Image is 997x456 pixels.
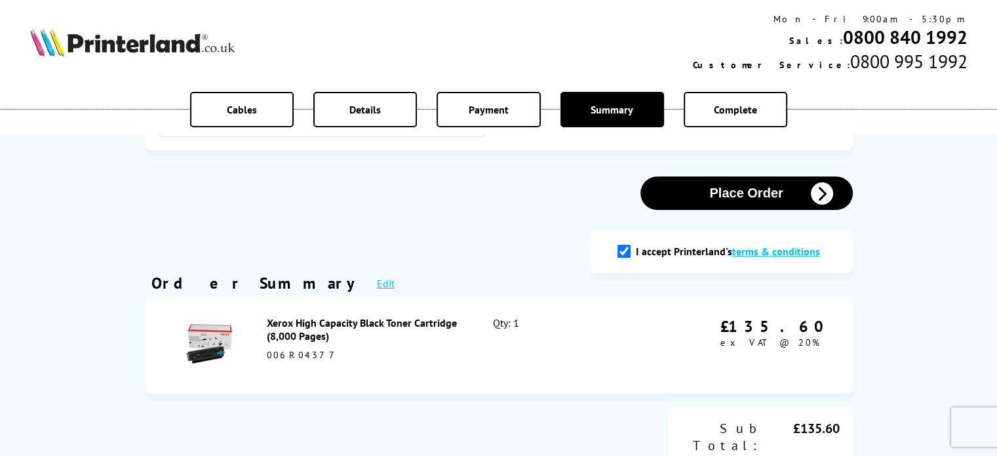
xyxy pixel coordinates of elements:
[850,49,967,73] span: 0800 995 1992
[732,245,820,258] a: modal_tc
[842,25,967,49] a: 0800 840 1992
[692,13,967,25] div: Mon - Fri 9:00am - 5:30pm
[227,103,257,116] span: Cables
[760,420,840,454] div: £135.60
[720,316,833,337] div: £135.60
[30,28,235,56] img: Printerland Logo
[349,103,381,116] span: Details
[186,321,232,367] img: Xerox High Capacity Black Toner Cartridge (8,000 Pages)
[151,273,364,293] div: Order Summary
[493,316,629,374] div: Qty: 1
[692,59,850,71] span: Customer Service:
[469,103,509,116] span: Payment
[267,349,465,361] div: 006R04377
[714,103,757,116] span: Complete
[267,316,465,342] div: Xerox High Capacity Black Toner Cartridge (8,000 Pages)
[789,35,842,47] span: Sales:
[636,245,827,258] label: I accept Printerland's
[720,337,819,348] span: ex VAT @ 20%
[681,420,760,454] div: Sub Total:
[640,176,853,210] button: Place Order
[591,103,633,116] span: Summary
[377,277,395,290] a: Edit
